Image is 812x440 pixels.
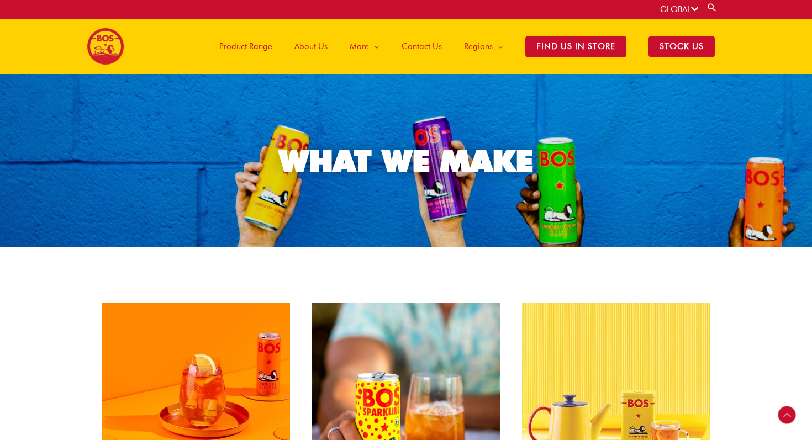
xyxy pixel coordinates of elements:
img: BOS logo finals-200px [87,28,124,65]
a: More [339,19,391,74]
nav: Site Navigation [200,19,726,74]
span: Find Us in Store [525,36,626,57]
a: GLOBAL [660,4,698,14]
span: More [350,30,369,63]
a: Find Us in Store [514,19,637,74]
a: Regions [453,19,514,74]
span: Product Range [219,30,272,63]
a: About Us [283,19,339,74]
a: STOCK US [637,19,726,74]
span: Regions [464,30,493,63]
a: Search button [706,2,718,13]
span: About Us [294,30,328,63]
a: Product Range [208,19,283,74]
a: Contact Us [391,19,453,74]
div: WHAT WE MAKE [279,146,533,176]
span: STOCK US [648,36,715,57]
span: Contact Us [402,30,442,63]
